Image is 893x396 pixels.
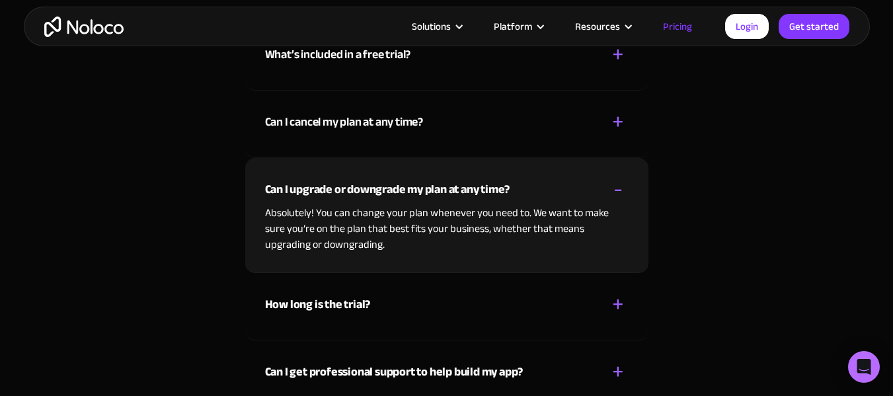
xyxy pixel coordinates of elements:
[612,293,624,316] div: +
[395,18,477,35] div: Solutions
[265,112,423,132] div: Can I cancel my plan at any time?
[613,178,623,201] div: -
[265,45,411,65] div: What’s included in a free trial?
[725,14,769,39] a: Login
[477,18,559,35] div: Platform
[265,361,524,383] strong: Can I get professional support to help build my app?
[848,351,880,383] div: Open Intercom Messenger
[575,18,620,35] div: Resources
[612,43,624,66] div: +
[44,17,124,37] a: home
[412,18,451,35] div: Solutions
[265,205,629,253] p: Absolutely! You can change your plan whenever you need to. We want to make sure you’re on the pla...
[494,18,532,35] div: Platform
[779,14,849,39] a: Get started
[646,18,709,35] a: Pricing
[612,360,624,383] div: +
[265,294,371,315] strong: How long is the trial?
[559,18,646,35] div: Resources
[265,178,510,200] strong: Can I upgrade or downgrade my plan at any time?
[612,110,624,134] div: +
